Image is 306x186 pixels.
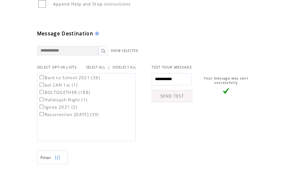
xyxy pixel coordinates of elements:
[38,104,78,110] label: Ignite 2021 (2)
[40,97,44,101] input: Hallelujah Night (1)
[204,76,248,85] span: Your message was sent successfully
[53,1,131,7] span: Append Help and Stop instructions
[55,151,60,165] img: filters.png
[41,155,52,160] span: Show filters
[37,65,77,69] span: SELECT OPT-IN LISTS
[38,75,100,80] label: Back to School 2021 (36)
[113,65,136,69] a: DESELECT ALL
[40,112,44,116] input: Resurrection [DATE] (39)
[38,90,91,95] label: BOLTOGETHER (188)
[111,49,138,53] a: SHOW SELECTED
[152,90,192,102] a: SEND TEST
[37,30,93,37] span: Message Destination
[38,97,88,103] label: Hallelujah Night (1)
[86,65,105,69] a: SELECT ALL
[37,150,68,164] a: Filter
[40,90,44,94] input: BOLTOGETHER (188)
[108,64,110,70] span: |
[40,75,44,79] input: Back to School 2021 (36)
[152,65,192,69] span: TEST YOUR MESSAGE
[223,88,229,94] img: vLarge.png
[38,112,99,117] label: Resurrection [DATE] (39)
[93,32,99,35] img: help.gif
[40,105,44,109] input: Ignite 2021 (2)
[38,82,78,88] label: bol CAN 1st (1)
[40,83,44,87] input: bol CAN 1st (1)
